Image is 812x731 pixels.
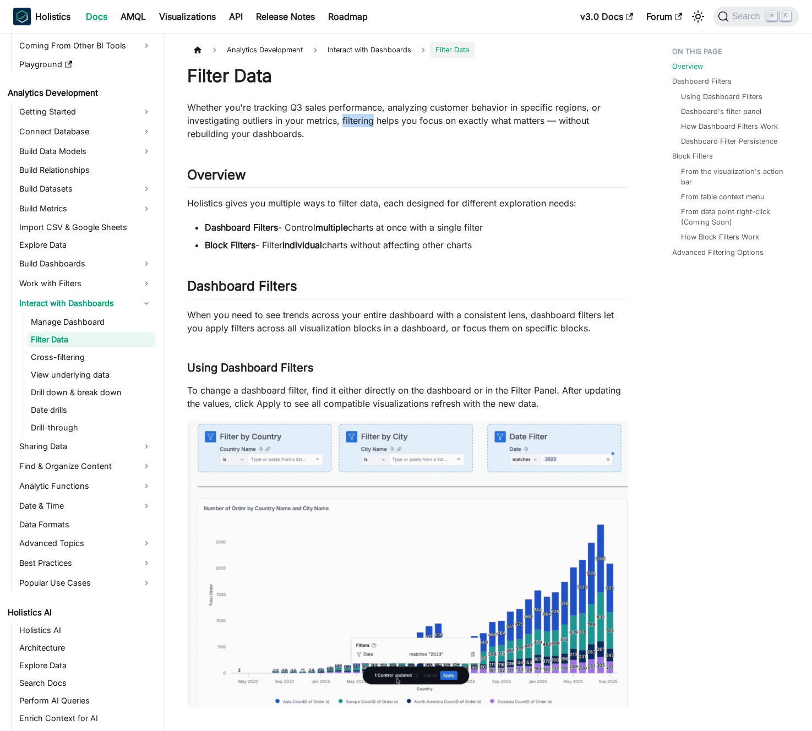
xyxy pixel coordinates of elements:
a: HolisticsHolistics [13,8,70,25]
a: v3.0 Docs [574,8,640,25]
a: Filter Data [28,332,155,347]
a: Dashboard's filter panel [681,106,761,117]
h2: Dashboard Filters [187,278,628,299]
a: Dashboard Filter Persistence [681,136,777,146]
a: Coming From Other BI Tools [16,37,155,54]
span: Filter Data [430,42,475,58]
a: How Block Filters Work [681,232,759,242]
h1: Filter Data [187,65,628,87]
p: When you need to see trends across your entire dashboard with a consistent lens, dashboard filter... [187,308,628,335]
a: Playground [16,57,155,72]
a: Analytic Functions [16,477,155,495]
a: Architecture [16,640,155,656]
a: Best Practices [16,554,155,572]
button: Switch between dark and light mode (currently light mode) [689,8,707,25]
kbd: ⌘ [766,11,777,21]
a: Build Datasets [16,180,155,198]
nav: Breadcrumbs [187,42,628,58]
li: - Filter charts without affecting other charts [205,238,628,252]
a: Interact with Dashboards [16,294,155,312]
a: Dashboard Filters [672,76,732,86]
a: Holistics AI [16,623,155,638]
a: Cross-filtering [28,350,155,365]
img: Applying a dashboard filter and seeing the charts update [187,421,628,707]
a: Work with Filters [16,275,155,292]
a: Drill down & break down [28,385,155,400]
a: Build Dashboards [16,255,155,272]
h3: Using Dashboard Filters [187,361,628,375]
a: Forum [640,8,689,25]
p: Holistics gives you multiple ways to filter data, each designed for different exploration needs: [187,197,628,210]
a: Analytics Development [4,85,155,101]
a: Perform AI Queries [16,693,155,708]
a: From data point right-click (Coming Soon) [681,206,790,227]
a: Build Data Models [16,143,155,160]
a: Drill-through [28,420,155,435]
img: Holistics [13,8,31,25]
h2: Overview [187,167,628,188]
a: API [222,8,249,25]
strong: Block Filters [205,239,255,250]
a: Roadmap [321,8,374,25]
a: Build Relationships [16,162,155,178]
a: Search Docs [16,675,155,691]
a: Docs [79,8,114,25]
span: Search [729,12,767,21]
a: From the visualization's action bar [681,166,790,187]
p: Whether you're tracking Q3 sales performance, analyzing customer behavior in specific regions, or... [187,101,628,140]
b: Holistics [35,10,70,23]
a: Date drills [28,402,155,418]
span: Interact with Dashboards [322,42,417,58]
p: To change a dashboard filter, find it either directly on the dashboard or in the Filter Panel. Af... [187,384,628,410]
a: Using Dashboard Filters [681,91,762,102]
a: Data Formats [16,517,155,532]
a: Build Metrics [16,200,155,217]
a: Advanced Topics [16,534,155,552]
a: Explore Data [16,237,155,253]
a: Block Filters [672,151,713,161]
a: Holistics AI [4,605,155,620]
a: Home page [187,42,208,58]
a: View underlying data [28,367,155,383]
a: Advanced Filtering Options [672,247,764,258]
button: Search (Command+K) [713,7,799,26]
a: Release Notes [249,8,321,25]
span: Analytics Development [221,42,308,58]
kbd: K [780,11,791,21]
a: Overview [672,61,703,72]
a: Import CSV & Google Sheets [16,220,155,235]
a: How Dashboard Filters Work [681,121,778,132]
li: - Control charts at once with a single filter [205,221,628,234]
a: Visualizations [152,8,222,25]
a: Popular Use Cases [16,574,155,592]
a: Enrich Context for AI [16,711,155,726]
strong: Dashboard Filters [205,222,278,233]
a: Getting Started [16,103,155,121]
a: Manage Dashboard [28,314,155,330]
a: Find & Organize Content [16,457,155,475]
a: From table context menu [681,192,765,202]
a: AMQL [114,8,152,25]
a: Connect Database [16,123,155,140]
a: Sharing Data [16,438,155,455]
strong: individual [282,239,322,250]
a: Explore Data [16,658,155,673]
strong: multiple [315,222,348,233]
a: Date & Time [16,497,155,515]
